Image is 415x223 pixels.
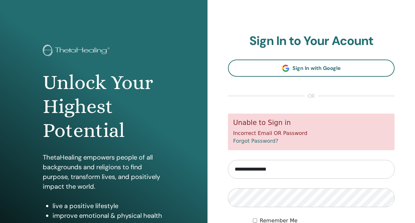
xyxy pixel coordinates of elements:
span: Sign In with Google [292,65,341,72]
li: improve emotional & physical health [53,211,165,220]
a: Sign In with Google [228,60,395,77]
h2: Sign In to Your Acount [228,34,395,49]
span: or [304,92,318,100]
li: live a positive lifestyle [53,201,165,211]
h1: Unlock Your Highest Potential [43,71,165,143]
p: ThetaHealing empowers people of all backgrounds and religions to find purpose, transform lives, a... [43,152,165,191]
div: Incorrect Email OR Password [228,114,395,150]
h5: Unable to Sign in [233,119,389,127]
a: Forgot Password? [233,138,278,144]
